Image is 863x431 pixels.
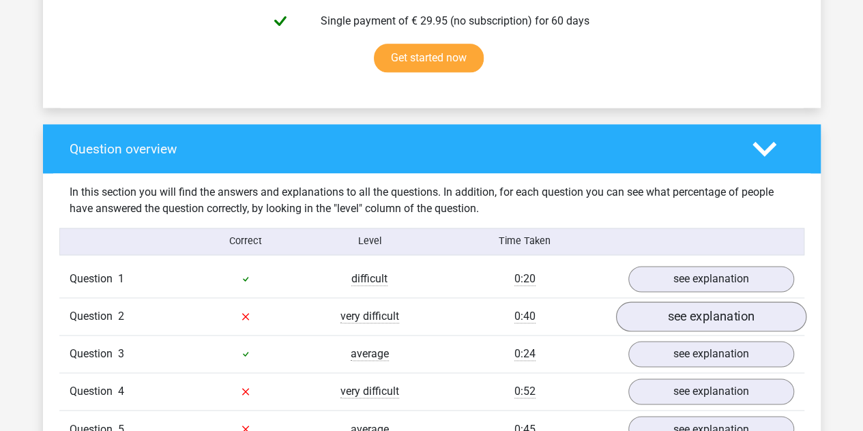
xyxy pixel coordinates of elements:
div: Correct [184,234,308,249]
span: 0:24 [514,347,536,361]
a: see explanation [628,266,794,292]
span: 3 [118,347,124,360]
span: Question [70,383,118,400]
span: 0:40 [514,310,536,323]
a: see explanation [615,301,806,331]
span: 1 [118,272,124,285]
h4: Question overview [70,141,732,157]
a: see explanation [628,378,794,404]
div: In this section you will find the answers and explanations to all the questions. In addition, for... [59,184,804,217]
span: 4 [118,385,124,398]
span: difficult [351,272,387,286]
a: Get started now [374,44,484,72]
div: Level [308,234,432,249]
span: 2 [118,310,124,323]
span: 0:20 [514,272,536,286]
span: average [351,347,389,361]
div: Time Taken [431,234,617,249]
span: Question [70,308,118,325]
span: very difficult [340,385,399,398]
span: Question [70,271,118,287]
span: very difficult [340,310,399,323]
a: see explanation [628,341,794,367]
span: 0:52 [514,385,536,398]
span: Question [70,346,118,362]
